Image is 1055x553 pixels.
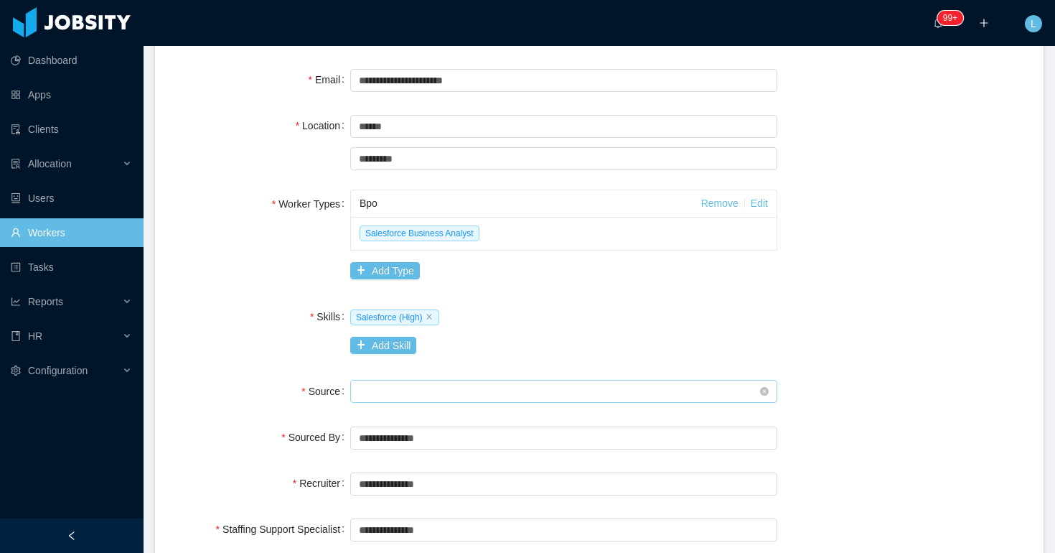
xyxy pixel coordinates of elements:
i: icon: bell [933,18,943,28]
i: icon: solution [11,159,21,169]
i: icon: plus [979,18,989,28]
label: Skills [310,311,350,322]
i: icon: setting [11,366,21,376]
button: icon: plusAdd Type [350,262,420,279]
span: Salesforce (High) [350,310,439,325]
a: icon: profileTasks [11,253,132,282]
button: icon: plusAdd Skill [350,337,416,354]
label: Email [309,74,350,85]
span: Allocation [28,158,72,169]
a: icon: appstoreApps [11,80,132,109]
label: Recruiter [293,478,350,489]
label: Sourced By [281,432,350,443]
i: icon: line-chart [11,297,21,307]
a: Edit [751,197,768,209]
label: Worker Types [272,198,350,210]
label: Source [301,386,350,397]
span: L [1031,15,1036,32]
label: Location [296,120,350,131]
a: icon: robotUsers [11,184,132,213]
i: icon: close-circle [760,387,769,396]
i: icon: book [11,331,21,341]
sup: 2127 [937,11,963,25]
a: icon: auditClients [11,115,132,144]
span: Salesforce Business Analyst [360,226,479,241]
a: icon: userWorkers [11,218,132,247]
span: Configuration [28,365,88,376]
div: Bpo [360,190,701,217]
i: icon: close [426,313,433,320]
a: Remove [701,197,738,209]
span: Reports [28,296,63,307]
span: HR [28,330,42,342]
a: icon: pie-chartDashboard [11,46,132,75]
label: Staffing Support Specialist [216,524,350,535]
input: Email [350,69,777,92]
